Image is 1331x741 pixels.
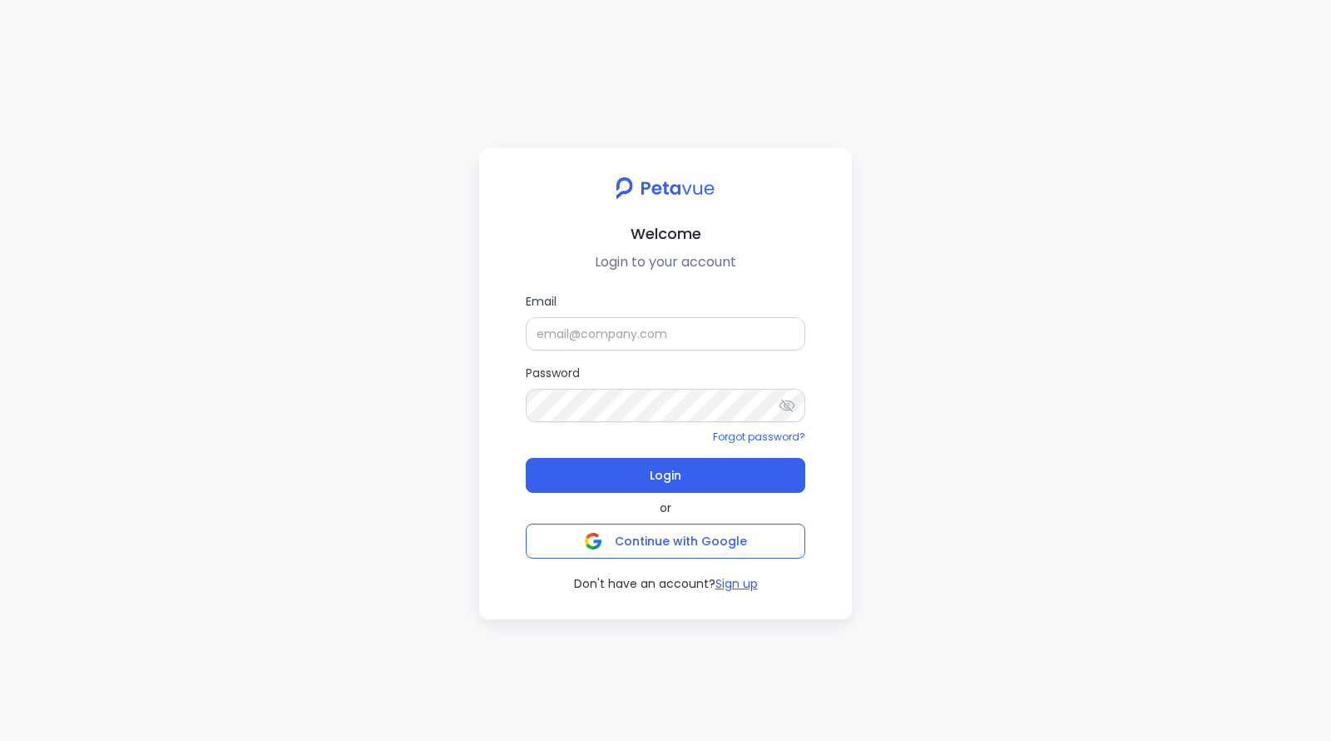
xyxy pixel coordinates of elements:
p: Login to your account [492,252,839,272]
button: Login [526,458,805,493]
label: Password [526,364,805,421]
input: Password [526,389,805,421]
input: Email [526,317,805,351]
span: Continue with Google [615,533,747,550]
h2: Welcome [492,221,839,246]
img: petavue logo [605,168,725,208]
button: Continue with Google [526,524,805,559]
a: Forgot password? [713,430,805,444]
button: Sign up [715,575,758,593]
span: or [660,500,671,517]
label: Email [526,292,805,351]
span: Don't have an account? [574,575,715,593]
span: Login [650,464,681,487]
